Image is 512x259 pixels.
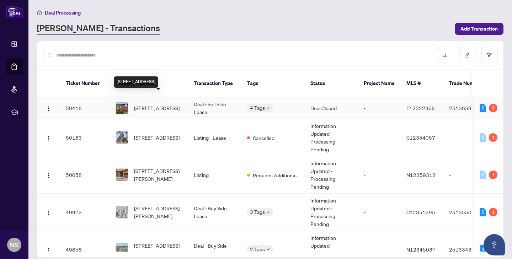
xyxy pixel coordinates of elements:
td: 50058 [60,156,110,194]
th: Transaction Type [188,70,241,97]
span: down [266,210,270,214]
td: Listing [188,156,241,194]
span: 4 Tags [250,104,265,112]
img: thumbnail-img [116,206,128,218]
span: Deal Processing [45,10,81,16]
td: - [443,156,493,194]
td: - [358,97,401,119]
th: MLS # [401,70,443,97]
a: [PERSON_NAME] - Transactions [37,22,160,35]
div: 2 [480,104,486,112]
div: 1 [489,208,497,216]
span: 3 Tags [250,208,265,216]
button: download [437,47,453,63]
th: Status [305,70,358,97]
span: E12322366 [406,105,435,111]
span: [STREET_ADDRESS] [134,104,180,112]
th: Tags [241,70,305,97]
td: Deal Closed [305,97,358,119]
button: Open asap [484,234,505,255]
span: C12351295 [406,209,435,215]
td: 49972 [60,194,110,231]
button: Logo [43,244,54,255]
span: NS [10,240,18,250]
span: download [443,53,448,58]
span: down [266,248,270,251]
div: 1 [489,133,497,142]
img: logo [6,5,23,18]
td: 50418 [60,97,110,119]
td: - [358,156,401,194]
button: Logo [43,102,54,114]
span: Cancelled [253,134,274,142]
td: - [443,119,493,156]
div: 0 [480,171,486,179]
span: [STREET_ADDRESS][PERSON_NAME] [134,242,182,257]
span: 2 Tags [250,245,265,253]
img: Logo [46,135,52,141]
span: Requires Additional Docs [253,171,299,179]
span: [STREET_ADDRESS][PERSON_NAME] [134,204,182,220]
td: 2513659 [443,97,493,119]
td: Information Updated - Processing Pending [305,119,358,156]
span: N12345037 [406,246,436,253]
div: 2 [489,104,497,112]
td: Information Updated - Processing Pending [305,156,358,194]
td: - [358,194,401,231]
img: thumbnail-img [116,102,128,114]
div: 2 [480,208,486,216]
th: Property Address [110,70,188,97]
td: 2513550 [443,194,493,231]
button: Logo [43,169,54,180]
td: - [358,119,401,156]
img: Logo [46,173,52,178]
div: 0 [480,133,486,142]
span: [STREET_ADDRESS][PERSON_NAME] [134,167,182,183]
button: Add Transaction [455,23,503,35]
span: N12359312 [406,172,436,178]
div: [STREET_ADDRESS] [114,76,158,88]
span: edit [465,53,470,58]
th: Project Name [358,70,401,97]
span: filter [487,53,492,58]
button: Logo [43,132,54,143]
div: 1 [489,171,497,179]
span: C12354057 [406,134,435,141]
button: edit [459,47,475,63]
td: Information Updated - Processing Pending [305,194,358,231]
th: Ticket Number [60,70,110,97]
img: thumbnail-img [116,131,128,144]
td: 50183 [60,119,110,156]
span: down [266,106,270,110]
button: Logo [43,206,54,218]
th: Trade Number [443,70,493,97]
td: Deal - Sell Side Lease [188,97,241,119]
span: home [37,10,42,15]
img: thumbnail-img [116,243,128,255]
td: Deal - Buy Side Lease [188,194,241,231]
img: Logo [46,210,52,216]
img: Logo [46,106,52,112]
img: thumbnail-img [116,169,128,181]
img: Logo [46,247,52,253]
div: 4 [480,245,486,254]
span: Add Transaction [460,23,498,34]
td: Listing - Lease [188,119,241,156]
span: [STREET_ADDRESS] [134,134,180,141]
button: filter [481,47,497,63]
